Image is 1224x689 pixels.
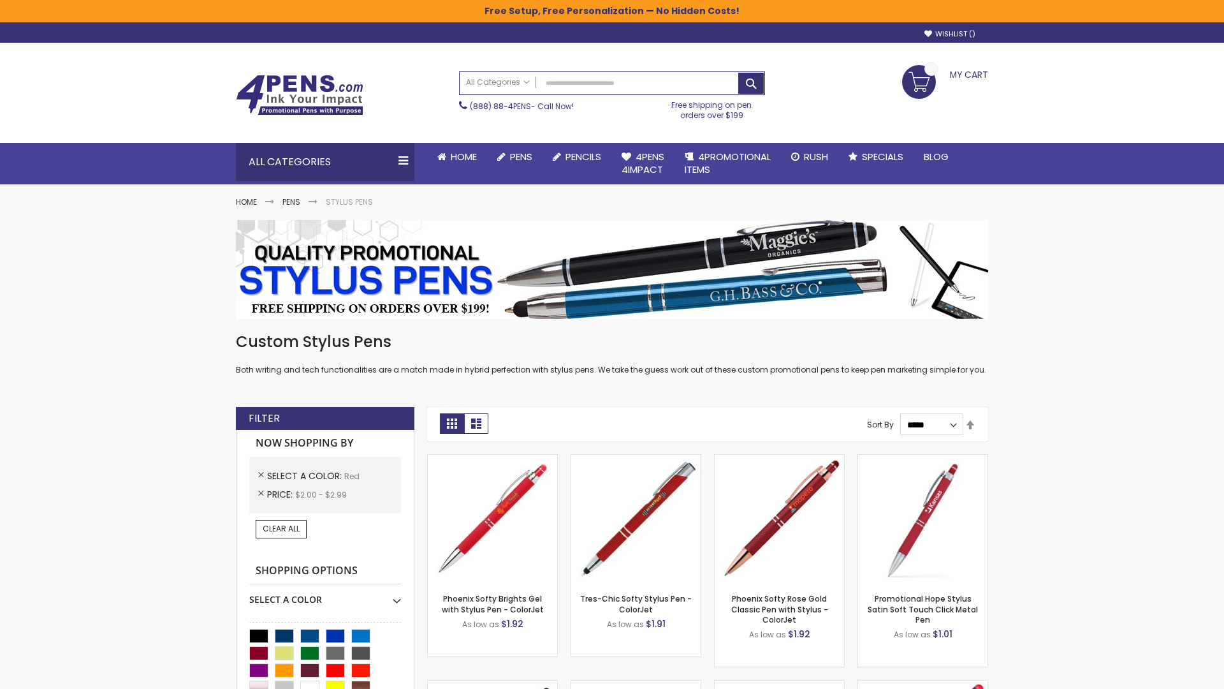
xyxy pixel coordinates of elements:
[867,419,894,430] label: Sort By
[282,196,300,207] a: Pens
[749,629,786,640] span: As low as
[868,593,978,625] a: Promotional Hope Stylus Satin Soft Touch Click Metal Pen
[685,150,771,176] span: 4PROMOTIONAL ITEMS
[249,558,401,585] strong: Shopping Options
[442,593,544,614] a: Phoenix Softy Brights Gel with Stylus Pen - ColorJet
[501,618,523,630] span: $1.92
[607,619,644,630] span: As low as
[674,143,781,184] a: 4PROMOTIONALITEMS
[580,593,692,614] a: Tres-Chic Softy Stylus Pen - ColorJet
[571,454,701,465] a: Tres-Chic Softy Stylus Pen - ColorJet-Red
[914,143,959,171] a: Blog
[646,618,666,630] span: $1.91
[249,430,401,457] strong: Now Shopping by
[440,413,464,434] strong: Grid
[933,628,952,641] span: $1.01
[326,196,373,207] strong: Stylus Pens
[428,455,557,584] img: Phoenix Softy Brights Gel with Stylus Pen - ColorJet-Red
[466,77,530,87] span: All Categories
[622,150,664,176] span: 4Pens 4impact
[470,101,531,112] a: (888) 88-4PENS
[838,143,914,171] a: Specials
[715,454,844,465] a: Phoenix Softy Rose Gold Classic Pen with Stylus - ColorJet-Red
[236,143,414,181] div: All Categories
[263,523,300,534] span: Clear All
[462,619,499,630] span: As low as
[236,332,988,376] div: Both writing and tech functionalities are a match made in hybrid perfection with stylus pens. We ...
[267,488,295,501] span: Price
[858,455,987,584] img: Promotional Hope Stylus Satin Soft Touch Click Metal Pen-Red
[249,411,280,426] strong: Filter
[256,520,307,538] a: Clear All
[236,220,988,319] img: Stylus Pens
[731,593,828,625] a: Phoenix Softy Rose Gold Classic Pen with Stylus - ColorJet
[894,629,931,640] span: As low as
[487,143,543,171] a: Pens
[659,95,766,121] div: Free shipping on pen orders over $199
[858,454,987,465] a: Promotional Hope Stylus Satin Soft Touch Click Metal Pen-Red
[804,150,828,163] span: Rush
[571,455,701,584] img: Tres-Chic Softy Stylus Pen - ColorJet-Red
[460,72,536,93] a: All Categories
[236,196,257,207] a: Home
[344,471,360,482] span: Red
[924,29,975,39] a: Wishlist
[236,75,363,115] img: 4Pens Custom Pens and Promotional Products
[611,143,674,184] a: 4Pens4impact
[295,489,347,500] span: $2.00 - $2.99
[543,143,611,171] a: Pencils
[788,628,810,641] span: $1.92
[427,143,487,171] a: Home
[565,150,601,163] span: Pencils
[715,455,844,584] img: Phoenix Softy Rose Gold Classic Pen with Stylus - ColorJet-Red
[451,150,477,163] span: Home
[428,454,557,465] a: Phoenix Softy Brights Gel with Stylus Pen - ColorJet-Red
[781,143,838,171] a: Rush
[924,150,949,163] span: Blog
[249,584,401,606] div: Select A Color
[862,150,903,163] span: Specials
[236,332,988,352] h1: Custom Stylus Pens
[510,150,532,163] span: Pens
[470,101,574,112] span: - Call Now!
[267,470,344,482] span: Select A Color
